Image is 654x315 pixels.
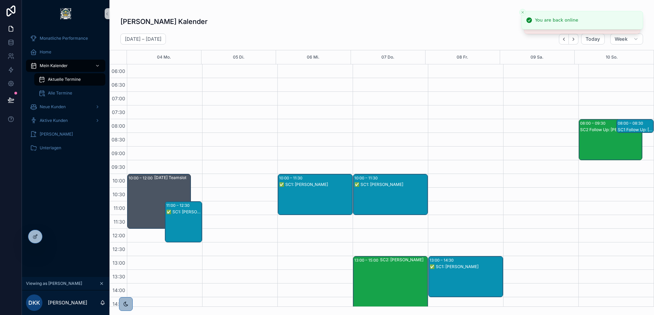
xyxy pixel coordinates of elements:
[278,174,352,215] div: 10:00 – 11:30✅ SC1: [PERSON_NAME]
[429,256,503,297] div: 13:00 – 14:30✅ SC1: [PERSON_NAME]
[111,191,127,197] span: 10:30
[26,60,105,72] a: Mein Kalender
[128,174,191,228] div: 10:00 – 12:00[DATE] Teamslot
[26,101,105,113] a: Neue Kunden
[40,36,88,41] span: Monatliche Performance
[110,137,127,142] span: 08:30
[60,8,71,19] img: App logo
[354,182,427,187] div: ✅ SC1: [PERSON_NAME]
[579,119,642,160] div: 08:00 – 09:30SC2 Follow Up: [PERSON_NAME]
[111,287,127,293] span: 14:00
[112,205,127,211] span: 11:00
[610,34,643,45] button: Week
[154,175,190,180] div: [DATE] Teamslot
[569,34,578,45] button: Next
[157,50,171,64] button: 04 Mo.
[40,145,61,151] span: Unterlagen
[430,264,502,269] div: ✅ SC1: [PERSON_NAME]
[129,175,154,181] div: 10:00 – 12:00
[26,281,82,286] span: Viewing as [PERSON_NAME]
[40,104,66,110] span: Neue Kunden
[457,50,468,64] button: 08 Fr.
[111,274,127,279] span: 13:30
[307,50,319,64] button: 06 Mi.
[618,120,645,127] div: 08:00 – 08:30
[110,164,127,170] span: 09:30
[120,17,208,26] h1: [PERSON_NAME] Kalender
[34,87,105,99] a: Alle Termine
[22,27,109,163] div: scrollable content
[125,36,161,42] h2: [DATE] – [DATE]
[40,118,68,123] span: Aktive Kunden
[40,131,73,137] span: [PERSON_NAME]
[111,246,127,252] span: 12:30
[381,50,394,64] button: 07 Do.
[110,68,127,74] span: 06:00
[581,34,605,45] button: Today
[354,175,379,181] div: 10:00 – 11:30
[40,63,68,68] span: Mein Kalender
[606,50,618,64] button: 10 So.
[26,128,105,140] a: [PERSON_NAME]
[353,174,428,215] div: 10:00 – 11:30✅ SC1: [PERSON_NAME]
[26,114,105,127] a: Aktive Kunden
[26,142,105,154] a: Unterlagen
[353,256,428,311] div: 13:00 – 15:00SC2: [PERSON_NAME]
[580,120,607,127] div: 08:00 – 09:30
[233,50,245,64] button: 05 Di.
[28,299,40,307] span: DKK
[531,50,544,64] button: 09 Sa.
[430,257,455,264] div: 13:00 – 14:30
[166,209,202,215] div: ✅ SC1: [PERSON_NAME]
[535,17,578,24] div: You are back online
[112,219,127,225] span: 11:30
[615,36,628,42] span: Week
[586,36,600,42] span: Today
[380,257,427,263] div: SC2: [PERSON_NAME]
[166,202,191,209] div: 11:00 – 12:30
[111,260,127,266] span: 13:00
[111,178,127,184] span: 10:00
[34,73,105,86] a: Aktuelle Termine
[110,123,127,129] span: 08:00
[519,9,526,16] button: Close toast
[48,299,87,306] p: [PERSON_NAME]
[580,127,642,133] div: SC2 Follow Up: [PERSON_NAME]
[110,96,127,101] span: 07:00
[48,77,81,82] span: Aktuelle Termine
[165,202,202,242] div: 11:00 – 12:30✅ SC1: [PERSON_NAME]
[40,49,51,55] span: Home
[110,109,127,115] span: 07:30
[26,32,105,45] a: Monatliche Performance
[110,150,127,156] span: 09:00
[111,301,127,307] span: 14:30
[559,34,569,45] button: Back
[26,46,105,58] a: Home
[110,82,127,88] span: 06:30
[618,127,653,133] div: SC1 Follow Up: [PERSON_NAME]
[617,119,654,133] div: 08:00 – 08:30SC1 Follow Up: [PERSON_NAME]
[48,90,72,96] span: Alle Termine
[279,182,352,187] div: ✅ SC1: [PERSON_NAME]
[354,257,380,264] div: 13:00 – 15:00
[111,232,127,238] span: 12:00
[279,175,304,181] div: 10:00 – 11:30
